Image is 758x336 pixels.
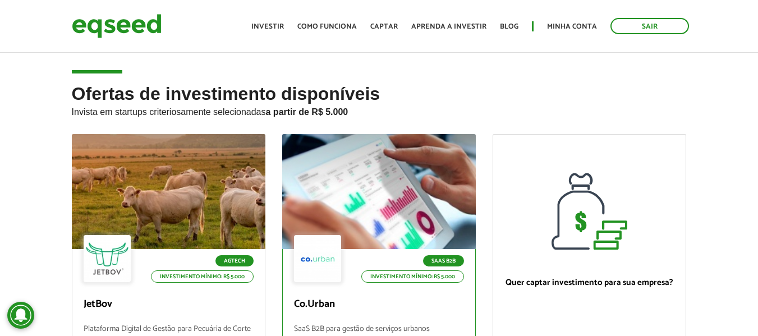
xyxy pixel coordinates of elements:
[423,255,464,266] p: SaaS B2B
[370,23,398,30] a: Captar
[297,23,357,30] a: Como funciona
[84,298,254,311] p: JetBov
[411,23,486,30] a: Aprenda a investir
[72,11,162,41] img: EqSeed
[294,298,464,311] p: Co.Urban
[610,18,689,34] a: Sair
[151,270,254,283] p: Investimento mínimo: R$ 5.000
[500,23,518,30] a: Blog
[251,23,284,30] a: Investir
[266,107,348,117] strong: a partir de R$ 5.000
[72,84,687,134] h2: Ofertas de investimento disponíveis
[547,23,597,30] a: Minha conta
[72,104,687,117] p: Invista em startups criteriosamente selecionadas
[504,278,674,288] p: Quer captar investimento para sua empresa?
[215,255,254,266] p: Agtech
[361,270,464,283] p: Investimento mínimo: R$ 5.000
